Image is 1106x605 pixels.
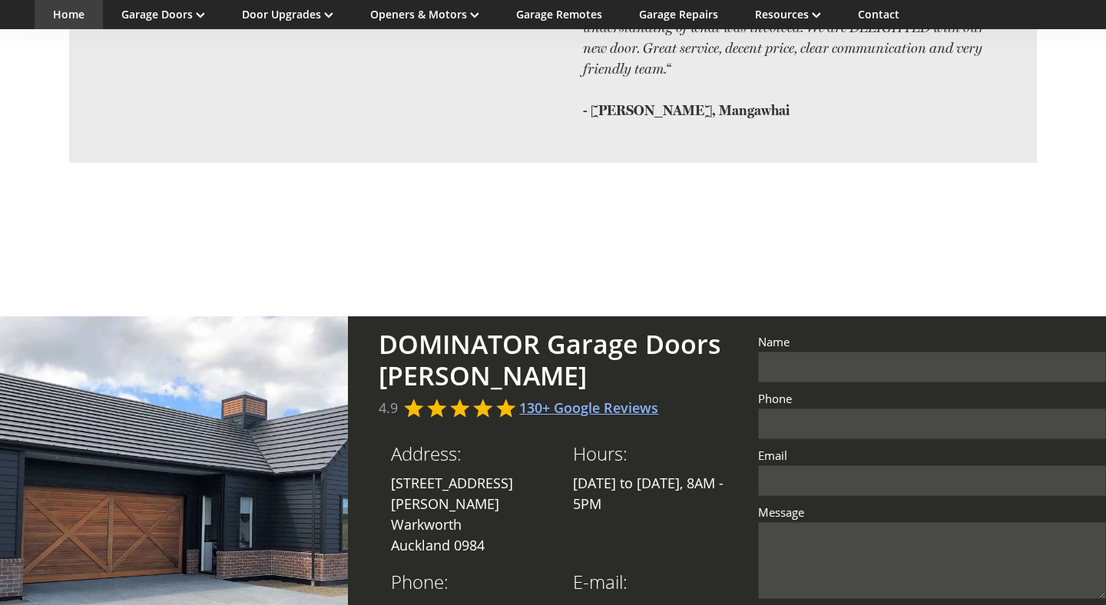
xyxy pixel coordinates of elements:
[391,443,558,472] h3: Address:
[758,507,1106,518] label: Message
[516,7,602,21] a: Garage Remotes
[573,473,740,514] p: [DATE] to [DATE], 8AM - 5PM
[391,571,558,600] h3: Phone:
[391,473,558,556] p: [STREET_ADDRESS][PERSON_NAME] Warkworth Auckland 0984
[379,398,398,418] span: 4.9
[858,7,899,21] a: Contact
[583,102,790,118] strong: - [PERSON_NAME], Mangawhai
[242,7,333,21] a: Door Upgrades
[370,7,479,21] a: Openers & Motors
[755,7,821,21] a: Resources
[639,7,718,21] a: Garage Repairs
[573,443,740,472] h3: Hours:
[758,336,1106,348] label: Name
[379,329,727,392] h2: DOMINATOR Garage Doors [PERSON_NAME]
[53,7,84,21] a: Home
[121,7,205,21] a: Garage Doors
[573,571,740,600] h3: E-mail:
[758,450,1106,461] label: Email
[758,393,1106,405] label: Phone
[519,398,658,417] a: 130+ Google Reviews
[404,398,519,418] div: Rated 4.9 out of 5,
